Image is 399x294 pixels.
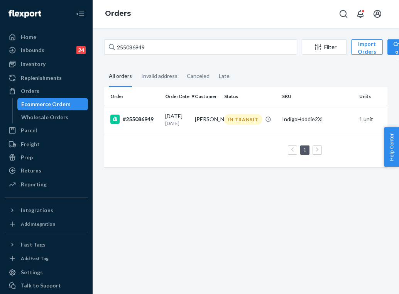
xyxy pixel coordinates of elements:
[5,238,88,251] button: Fast Tags
[5,124,88,137] a: Parcel
[5,266,88,279] a: Settings
[21,282,61,289] div: Talk to Support
[5,44,88,56] a: Inbounds24
[165,112,189,127] div: [DATE]
[187,66,210,86] div: Canceled
[21,167,41,174] div: Returns
[349,271,391,290] iframe: Opens a widget where you can chat to one of our agents
[5,204,88,216] button: Integrations
[192,106,221,133] td: [PERSON_NAME]
[21,74,62,82] div: Replenishments
[21,46,44,54] div: Inbounds
[73,6,88,22] button: Close Navigation
[76,46,86,54] div: 24
[21,100,71,108] div: Ecommerce Orders
[356,87,386,106] th: Units
[99,3,137,25] ol: breadcrumbs
[165,120,189,127] p: [DATE]
[195,93,218,100] div: Customer
[356,106,386,133] td: 1 unit
[21,241,46,248] div: Fast Tags
[5,72,88,84] a: Replenishments
[336,6,351,22] button: Open Search Box
[21,206,53,214] div: Integrations
[224,114,262,125] div: IN TRANSIT
[109,66,132,87] div: All orders
[5,178,88,191] a: Reporting
[351,39,383,55] button: Import Orders
[162,87,192,106] th: Order Date
[8,10,41,18] img: Flexport logo
[5,58,88,70] a: Inventory
[353,6,368,22] button: Open notifications
[370,6,385,22] button: Open account menu
[221,87,279,106] th: Status
[5,220,88,229] a: Add Integration
[17,111,88,123] a: Wholesale Orders
[141,66,178,86] div: Invalid address
[282,115,353,123] div: IndigoHoodie2XL
[5,164,88,177] a: Returns
[104,87,162,106] th: Order
[21,33,36,41] div: Home
[279,87,356,106] th: SKU
[21,269,43,276] div: Settings
[21,140,40,148] div: Freight
[21,154,33,161] div: Prep
[384,127,399,167] button: Help Center
[21,127,37,134] div: Parcel
[21,255,49,262] div: Add Fast Tag
[5,31,88,43] a: Home
[21,221,55,227] div: Add Integration
[5,138,88,150] a: Freight
[21,60,46,68] div: Inventory
[17,98,88,110] a: Ecommerce Orders
[21,113,68,121] div: Wholesale Orders
[302,43,346,51] div: Filter
[5,151,88,164] a: Prep
[105,9,131,18] a: Orders
[21,181,47,188] div: Reporting
[5,254,88,263] a: Add Fast Tag
[219,66,230,86] div: Late
[5,279,88,292] button: Talk to Support
[110,115,159,124] div: #255086949
[104,39,297,55] input: Search orders
[302,147,308,153] a: Page 1 is your current page
[21,87,39,95] div: Orders
[5,85,88,97] a: Orders
[302,39,347,55] button: Filter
